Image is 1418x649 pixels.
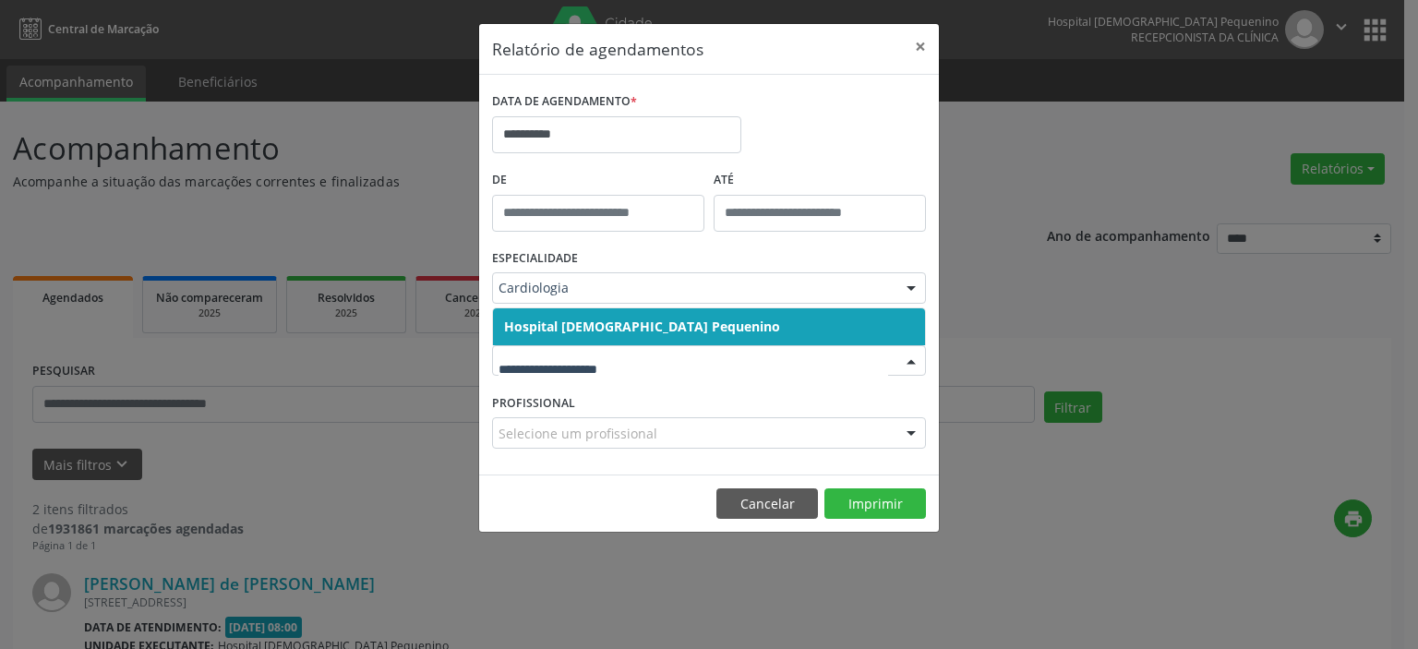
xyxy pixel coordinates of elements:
[716,488,818,520] button: Cancelar
[499,279,888,297] span: Cardiologia
[492,88,637,116] label: DATA DE AGENDAMENTO
[492,245,578,273] label: ESPECIALIDADE
[824,488,926,520] button: Imprimir
[499,424,657,443] span: Selecione um profissional
[492,166,704,195] label: De
[492,37,703,61] h5: Relatório de agendamentos
[902,24,939,69] button: Close
[504,318,780,335] span: Hospital [DEMOGRAPHIC_DATA] Pequenino
[492,389,575,417] label: PROFISSIONAL
[714,166,926,195] label: ATÉ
